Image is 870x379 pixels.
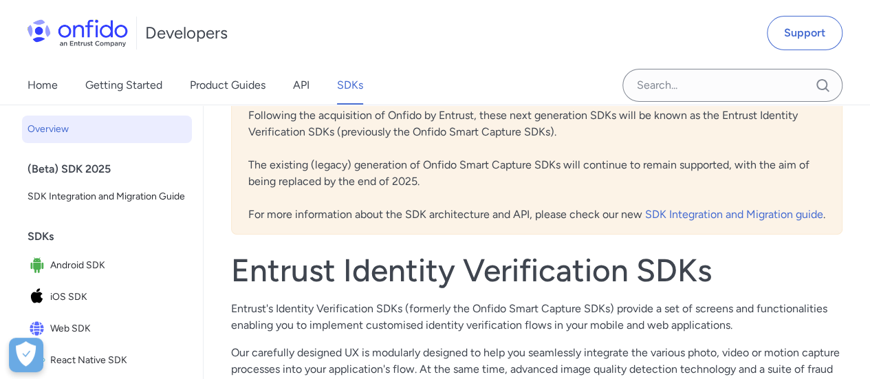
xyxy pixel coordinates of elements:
a: IconAndroid SDKAndroid SDK [22,250,192,281]
img: IconWeb SDK [28,319,50,338]
div: (Beta) SDK 2025 [28,155,197,183]
a: IconiOS SDKiOS SDK [22,282,192,312]
div: We are excited to announce the release of our new mobile SDKs. After the beta release of the new ... [231,13,842,235]
a: Support [767,16,842,50]
img: IconiOS SDK [28,288,50,307]
p: Entrust's Identity Verification SDKs (formerly the Onfido Smart Capture SDKs) provide a set of sc... [231,301,842,334]
span: SDK Integration and Migration Guide [28,188,186,205]
input: Onfido search input field [622,69,842,102]
a: Home [28,66,58,105]
a: SDK Integration and Migration guide [645,208,823,221]
a: SDK Integration and Migration Guide [22,183,192,210]
div: SDKs [28,223,197,250]
a: Overview [22,116,192,143]
h1: Entrust Identity Verification SDKs [231,251,842,290]
span: React Native SDK [50,351,186,370]
a: IconWeb SDKWeb SDK [22,314,192,344]
span: Web SDK [50,319,186,338]
span: Android SDK [50,256,186,275]
a: Product Guides [190,66,265,105]
a: Getting Started [85,66,162,105]
img: Onfido Logo [28,19,128,47]
img: IconAndroid SDK [28,256,50,275]
h1: Developers [145,22,228,44]
a: IconReact Native SDKReact Native SDK [22,345,192,376]
button: Open Preferences [9,338,43,372]
a: API [293,66,309,105]
a: SDKs [337,66,363,105]
div: Cookie Preferences [9,338,43,372]
span: iOS SDK [50,288,186,307]
span: Overview [28,121,186,138]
